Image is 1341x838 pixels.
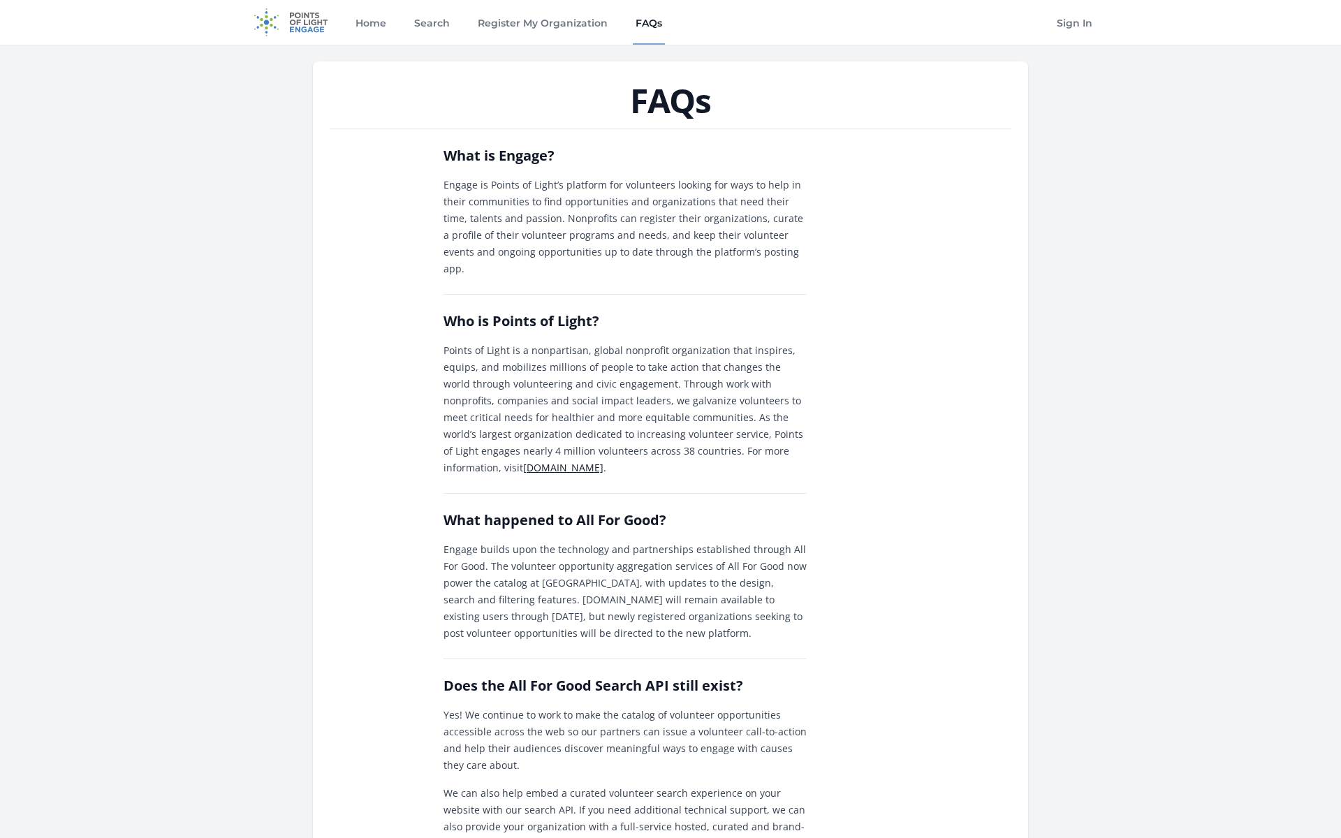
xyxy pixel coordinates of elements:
p: Points of Light is a nonpartisan, global nonprofit organization that inspires, equips, and mobili... [444,342,807,476]
a: [DOMAIN_NAME] [523,461,603,474]
p: Engage builds upon the technology and partnerships established through All For Good. The voluntee... [444,541,807,642]
h2: What is Engage? [444,146,807,166]
h1: FAQs [330,84,1011,117]
p: Engage is Points of Light’s platform for volunteers looking for ways to help in their communities... [444,177,807,277]
h2: What happened to All For Good? [444,510,807,530]
h2: Does the All For Good Search API still exist? [444,676,807,696]
h2: Who is Points of Light? [444,311,807,331]
p: Yes! We continue to work to make the catalog of volunteer opportunities accessible across the web... [444,707,807,774]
